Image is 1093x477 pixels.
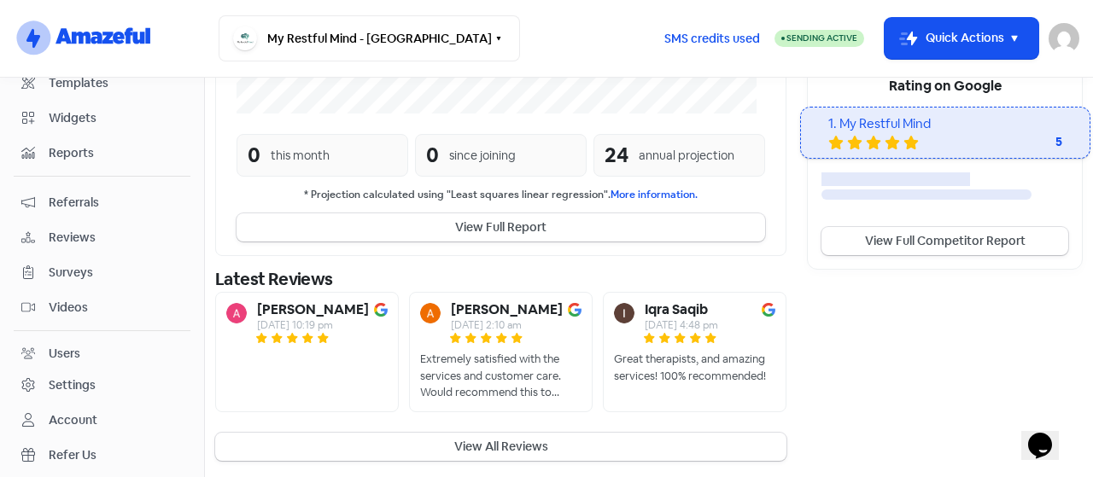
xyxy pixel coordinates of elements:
[14,222,190,253] a: Reviews
[14,257,190,288] a: Surveys
[1049,23,1079,54] img: User
[14,369,190,401] a: Settings
[49,345,80,363] div: Users
[614,303,634,323] img: Avatar
[14,439,190,471] a: Refer Us
[664,30,760,48] span: SMS credits used
[14,67,190,99] a: Templates
[605,140,628,171] div: 24
[257,320,369,330] div: [DATE] 10:19 pm
[14,292,190,323] a: Videos
[614,351,775,384] div: Great therapists, and amazing services! 100% recommended!
[49,229,183,247] span: Reviews
[451,303,563,317] b: [PERSON_NAME]
[645,320,718,330] div: [DATE] 4:48 pm
[271,147,330,165] div: this month
[611,188,698,201] a: More information.
[49,411,97,429] div: Account
[49,74,183,92] span: Templates
[639,147,734,165] div: annual projection
[49,109,183,127] span: Widgets
[449,147,516,165] div: since joining
[821,227,1068,255] a: View Full Competitor Report
[994,133,1062,151] div: 5
[1021,409,1076,460] iframe: chat widget
[762,303,775,317] img: Image
[49,446,183,464] span: Refer Us
[14,338,190,369] a: Users
[451,320,563,330] div: [DATE] 2:10 am
[828,114,1062,134] div: 1. My Restful Mind
[215,433,786,461] button: View All Reviews
[215,266,786,292] div: Latest Reviews
[257,303,369,317] b: [PERSON_NAME]
[49,299,183,317] span: Videos
[248,140,260,171] div: 0
[226,303,247,323] img: Avatar
[420,351,582,401] div: Extremely satisfied with the services and customer care. Would recommend this to everyone. 💯
[650,28,774,46] a: SMS credits used
[420,303,441,323] img: Avatar
[774,28,864,49] a: Sending Active
[426,140,439,171] div: 0
[645,303,708,317] b: Iqra Saqib
[237,187,765,203] small: * Projection calculated using "Least squares linear regression".
[49,194,183,212] span: Referrals
[49,144,183,162] span: Reports
[808,62,1082,107] div: Rating on Google
[374,303,388,317] img: Image
[568,303,582,317] img: Image
[49,376,96,394] div: Settings
[786,32,857,44] span: Sending Active
[14,404,190,436] a: Account
[14,187,190,218] a: Referrals
[885,18,1038,59] button: Quick Actions
[14,102,190,134] a: Widgets
[219,15,520,61] button: My Restful Mind - [GEOGRAPHIC_DATA]
[237,213,765,241] button: View Full Report
[14,137,190,169] a: Reports
[49,264,183,282] span: Surveys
